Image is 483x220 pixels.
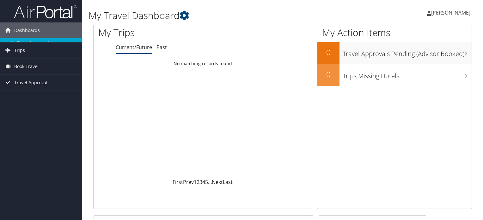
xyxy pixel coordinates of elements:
span: Book Travel [14,59,39,74]
a: Prev [183,179,194,185]
a: First [173,179,183,185]
h2: 0 [317,69,339,80]
span: Trips [14,42,25,58]
a: 2 [197,179,199,185]
h3: Travel Approvals Pending (Advisor Booked) [343,46,472,58]
a: 4 [202,179,205,185]
span: [PERSON_NAME] [431,9,470,16]
span: … [208,179,212,185]
h3: Trips Missing Hotels [343,68,472,80]
h1: My Travel Dashboard [89,9,347,22]
a: Past [156,44,167,51]
a: Current/Future [116,44,152,51]
a: 0Trips Missing Hotels [317,64,472,86]
a: 5 [205,179,208,185]
span: Dashboards [14,22,40,38]
a: 0Travel Approvals Pending (Advisor Booked) [317,42,472,64]
span: Travel Approval [14,75,47,91]
h1: My Action Items [317,26,472,39]
td: No matching records found [94,58,312,69]
a: 1 [194,179,197,185]
h2: 0 [317,47,339,58]
h1: My Trips [98,26,216,39]
a: Next [212,179,223,185]
a: [PERSON_NAME] [427,3,477,22]
img: airportal-logo.png [14,4,77,19]
a: Last [223,179,233,185]
a: 3 [199,179,202,185]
